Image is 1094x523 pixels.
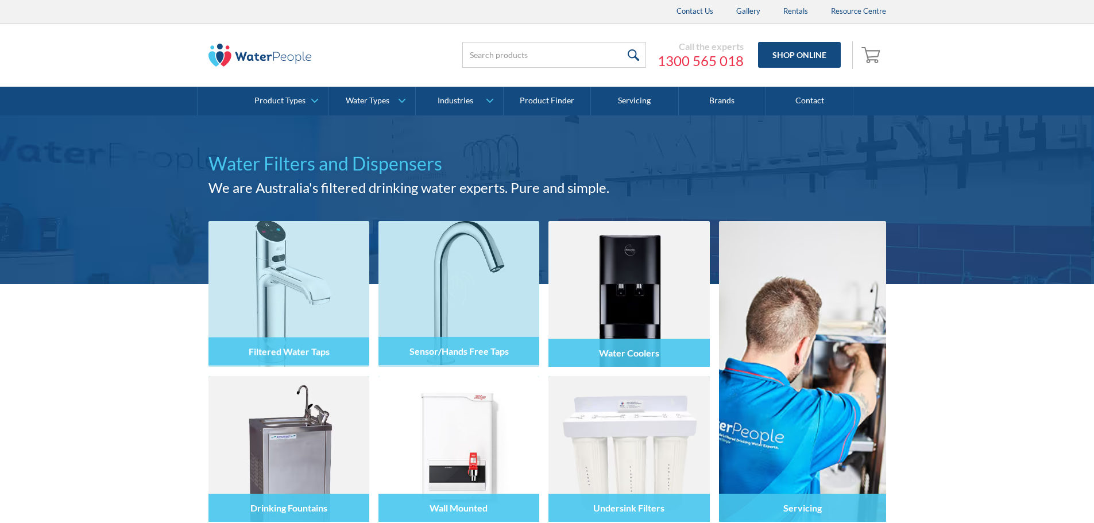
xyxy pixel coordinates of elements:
img: The Water People [208,44,312,67]
img: Undersink Filters [548,376,709,522]
img: Sensor/Hands Free Taps [378,221,539,367]
img: Filtered Water Taps [208,221,369,367]
a: Servicing [719,221,886,522]
a: Open empty cart [859,41,886,69]
div: Product Types [254,96,306,106]
div: Industries [438,96,473,106]
h4: Undersink Filters [593,502,664,513]
h4: Servicing [783,502,822,513]
a: Water Types [328,87,415,115]
a: Product Finder [504,87,591,115]
h4: Drinking Fountains [250,502,327,513]
a: Servicing [591,87,678,115]
img: shopping cart [861,45,883,64]
h4: Water Coolers [599,347,659,358]
img: Drinking Fountains [208,376,369,522]
a: Industries [416,87,502,115]
a: Shop Online [758,42,841,68]
input: Search products [462,42,646,68]
a: Brands [679,87,766,115]
img: Wall Mounted [378,376,539,522]
h4: Filtered Water Taps [248,346,329,357]
div: Call the experts [658,41,744,52]
img: Water Coolers [548,221,709,367]
a: 1300 565 018 [658,52,744,69]
div: Water Types [346,96,389,106]
h4: Sensor/Hands Free Taps [409,345,508,356]
h4: Wall Mounted [430,502,488,513]
a: Product Types [241,87,328,115]
a: Contact [766,87,853,115]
